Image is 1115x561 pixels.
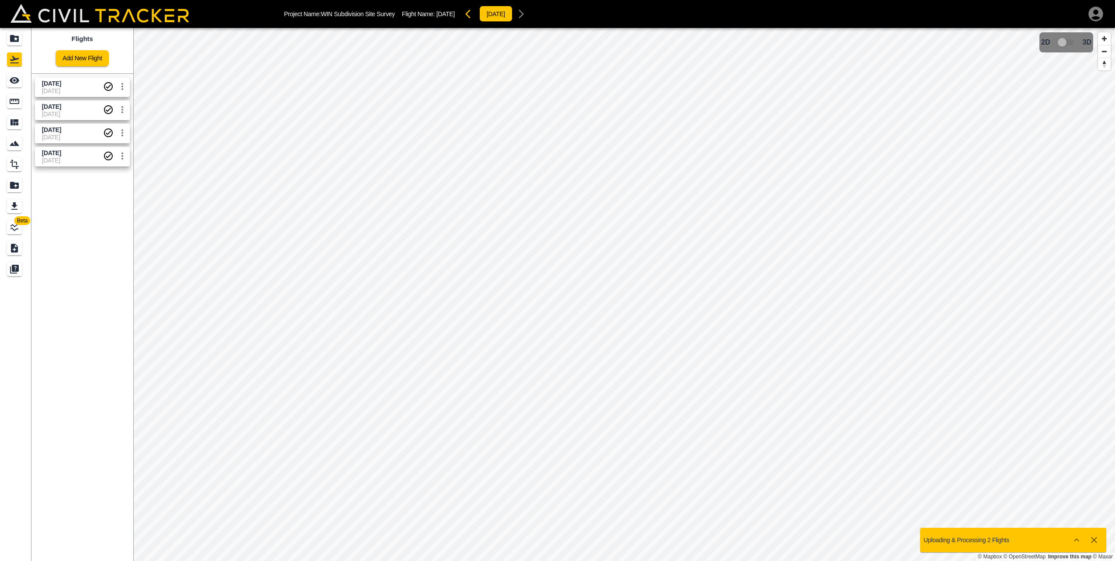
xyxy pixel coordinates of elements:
[1048,554,1091,560] a: Map feedback
[402,10,455,17] p: Flight Name:
[1093,554,1113,560] a: Maxar
[436,10,455,17] span: [DATE]
[133,28,1115,561] canvas: Map
[1083,38,1091,46] span: 3D
[1068,531,1085,549] button: Show more
[924,537,1009,544] p: Uploading & Processing 2 Flights
[978,554,1002,560] a: Mapbox
[1098,32,1111,45] button: Zoom in
[10,4,189,22] img: Civil Tracker
[1054,34,1079,51] span: 3D model not uploaded yet
[1041,38,1050,46] span: 2D
[1004,554,1046,560] a: OpenStreetMap
[1098,58,1111,70] button: Reset bearing to north
[284,10,395,17] p: Project Name: WIN Subdivision Site Survey
[1098,45,1111,58] button: Zoom out
[479,6,512,22] button: [DATE]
